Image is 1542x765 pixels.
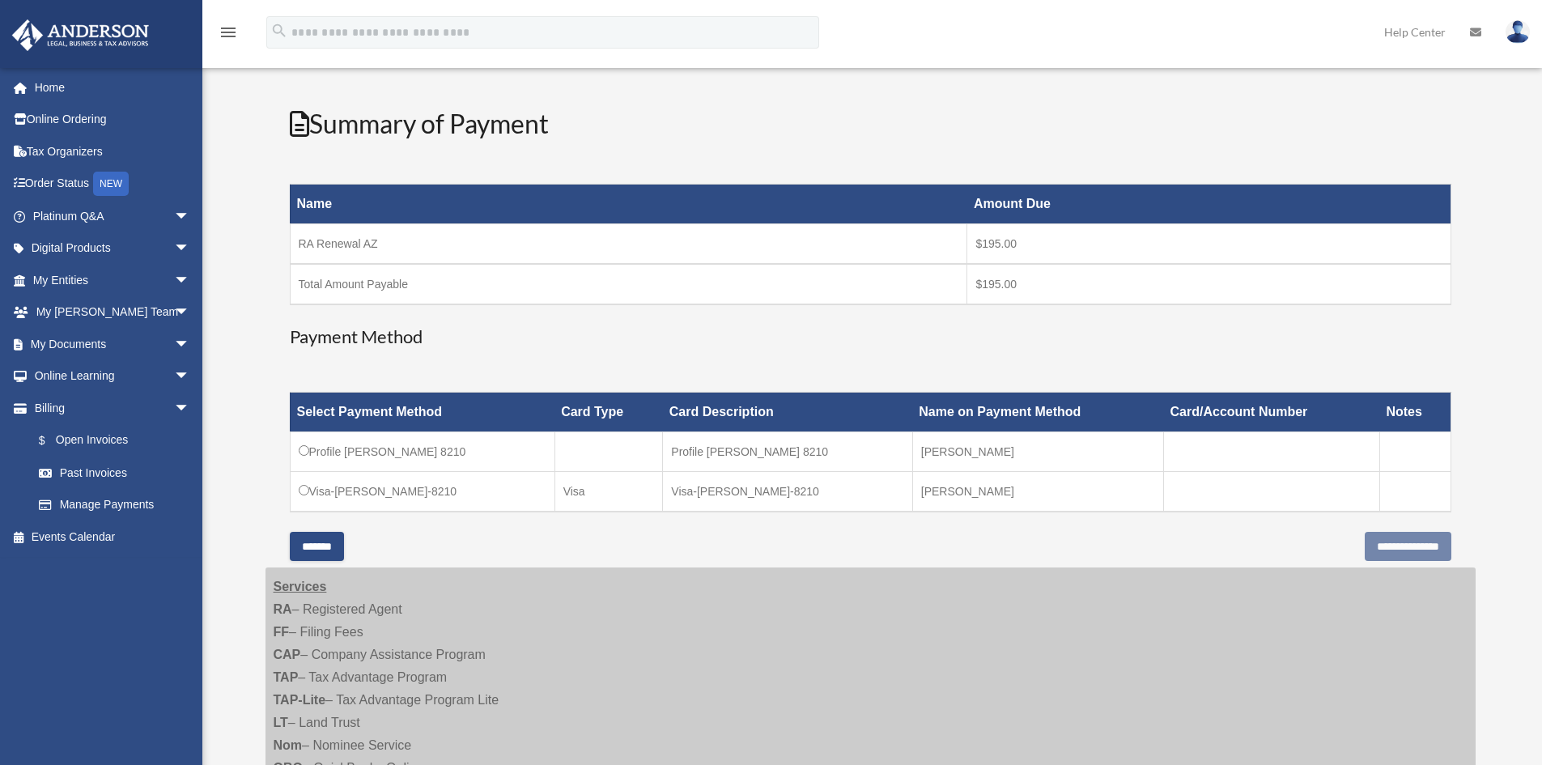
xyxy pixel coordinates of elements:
a: Online Learningarrow_drop_down [11,360,215,393]
td: Visa-[PERSON_NAME]-8210 [663,472,912,512]
i: search [270,22,288,40]
span: arrow_drop_down [174,264,206,297]
td: Visa [554,472,663,512]
td: Total Amount Payable [290,264,967,304]
th: Notes [1379,393,1451,432]
a: Platinum Q&Aarrow_drop_down [11,200,215,232]
a: My Documentsarrow_drop_down [11,328,215,360]
span: arrow_drop_down [174,296,206,329]
span: arrow_drop_down [174,232,206,266]
strong: LT [274,716,288,729]
h3: Payment Method [290,325,1451,350]
th: Select Payment Method [290,393,554,432]
strong: Nom [274,738,303,752]
th: Card Type [554,393,663,432]
td: [PERSON_NAME] [912,432,1163,472]
strong: RA [274,602,292,616]
img: Anderson Advisors Platinum Portal [7,19,154,51]
td: $195.00 [967,224,1451,265]
a: $Open Invoices [23,424,198,457]
strong: TAP [274,670,299,684]
i: menu [219,23,238,42]
th: Amount Due [967,185,1451,224]
td: $195.00 [967,264,1451,304]
a: Past Invoices [23,457,206,489]
th: Card Description [663,393,912,432]
span: $ [48,431,56,451]
img: User Pic [1506,20,1530,44]
td: Profile [PERSON_NAME] 8210 [663,432,912,472]
a: Home [11,71,215,104]
a: Events Calendar [11,521,215,553]
strong: Services [274,580,327,593]
span: arrow_drop_down [174,392,206,425]
span: arrow_drop_down [174,360,206,393]
th: Name on Payment Method [912,393,1163,432]
td: RA Renewal AZ [290,224,967,265]
div: NEW [93,172,129,196]
h2: Summary of Payment [290,106,1451,142]
a: My [PERSON_NAME] Teamarrow_drop_down [11,296,215,329]
a: Billingarrow_drop_down [11,392,206,424]
span: arrow_drop_down [174,200,206,233]
strong: CAP [274,648,301,661]
a: Manage Payments [23,489,206,521]
a: Tax Organizers [11,135,215,168]
a: Online Ordering [11,104,215,136]
a: Digital Productsarrow_drop_down [11,232,215,265]
strong: TAP-Lite [274,693,326,707]
td: [PERSON_NAME] [912,472,1163,512]
th: Name [290,185,967,224]
a: Order StatusNEW [11,168,215,201]
td: Profile [PERSON_NAME] 8210 [290,432,554,472]
strong: FF [274,625,290,639]
th: Card/Account Number [1164,393,1380,432]
td: Visa-[PERSON_NAME]-8210 [290,472,554,512]
a: My Entitiesarrow_drop_down [11,264,215,296]
span: arrow_drop_down [174,328,206,361]
a: menu [219,28,238,42]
